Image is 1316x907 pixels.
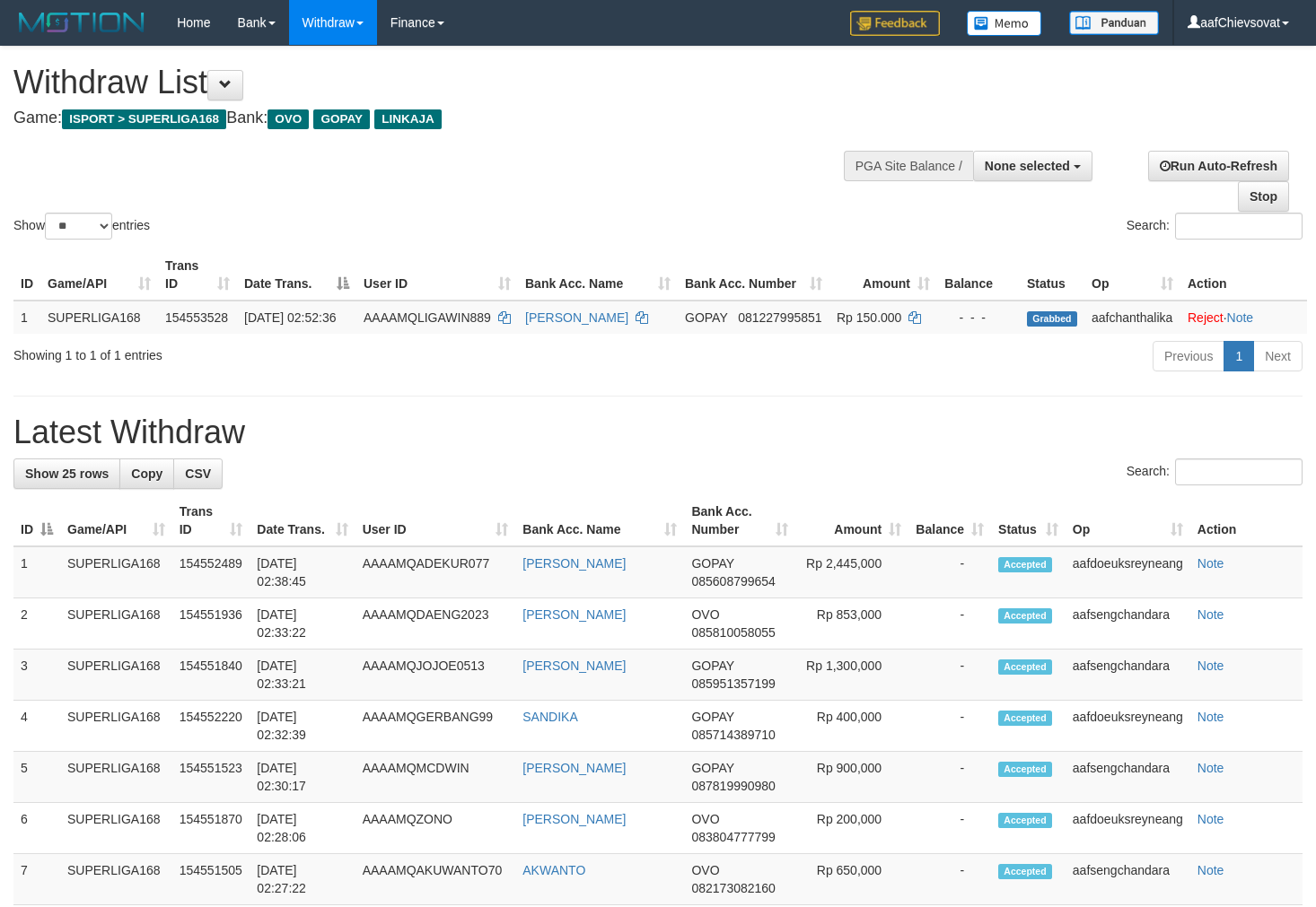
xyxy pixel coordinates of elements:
span: GOPAY [691,710,733,724]
h4: Game: Bank: [13,109,859,127]
td: - [908,598,991,650]
button: None selected [973,151,1092,181]
span: AAAAMQLIGAWIN889 [364,310,491,325]
td: 1 [13,301,40,334]
span: Accepted [998,864,1052,879]
td: [DATE] 02:33:22 [250,598,355,650]
td: 2 [13,598,60,650]
span: Copy 085714389710 to clipboard [691,728,775,742]
a: Note [1198,812,1224,826]
td: Rp 400,000 [795,701,908,752]
span: LINKAJA [374,109,442,129]
span: Accepted [998,813,1052,828]
a: Reject [1188,310,1224,325]
td: 3 [13,650,60,701]
a: [PERSON_NAME] [522,658,626,673]
td: - [908,701,991,752]
a: [PERSON_NAME] [522,761,626,775]
td: AAAAMQMCDWIN [355,752,516,803]
td: SUPERLIGA168 [60,598,172,650]
th: Bank Acc. Name: activate to sort column ascending [518,249,678,301]
td: aafdoeuksreyneang [1066,803,1190,854]
span: GOPAY [691,658,733,673]
a: Note [1198,863,1224,877]
td: Rp 853,000 [795,598,908,650]
td: 154552220 [172,701,250,752]
th: Bank Acc. Name: activate to sort column ascending [515,495,684,546]
h1: Latest Withdraw [13,414,1303,450]
td: aafsengchandara [1066,598,1190,650]
td: SUPERLIGA168 [60,854,172,905]
select: Showentries [45,213,112,240]
img: panduan.png [1069,11,1159,35]
a: 1 [1224,341,1254,371]
a: Copy [119,458,174,489]
td: [DATE] 02:33:21 [250,650,355,701]
td: AAAAMQAKUWANTO70 [355,854,516,905]
th: Balance [937,249,1020,301]
a: Note [1198,607,1224,622]
th: Amount: activate to sort column ascending [829,249,937,301]
td: - [908,752,991,803]
td: 7 [13,854,60,905]
span: OVO [691,607,719,622]
input: Search: [1175,213,1303,240]
th: Bank Acc. Number: activate to sort column ascending [678,249,829,301]
span: Accepted [998,711,1052,726]
td: 154551505 [172,854,250,905]
td: aafdoeuksreyneang [1066,701,1190,752]
td: AAAAMQADEKUR077 [355,546,516,598]
th: Trans ID: activate to sort column ascending [158,249,237,301]
div: Showing 1 to 1 of 1 entries [13,339,535,364]
img: Feedback.jpg [850,11,940,36]
a: AKWANTO [522,863,585,877]
label: Search: [1127,458,1303,485]
td: 1 [13,546,60,598]
td: [DATE] 02:32:39 [250,701,355,752]
span: Copy [131,467,162,481]
th: Date Trans.: activate to sort column ascending [250,495,355,546]
td: 154551523 [172,752,250,803]
td: - [908,650,991,701]
td: aafsengchandara [1066,752,1190,803]
td: [DATE] 02:28:06 [250,803,355,854]
span: Accepted [998,762,1052,777]
h1: Withdraw List [13,65,859,100]
span: ISPORT > SUPERLIGA168 [62,109,226,129]
span: Copy 081227995851 to clipboard [738,310,821,325]
td: aafsengchandara [1066,854,1190,905]
span: Accepted [998,659,1052,675]
a: [PERSON_NAME] [522,812,626,826]
td: SUPERLIGA168 [60,803,172,854]
span: CSV [185,467,211,481]
th: ID: activate to sort column descending [13,495,60,546]
th: Status: activate to sort column ascending [991,495,1066,546]
span: Copy 082173082160 to clipboard [691,881,775,895]
a: Note [1198,556,1224,571]
td: aafchanthalika [1084,301,1180,334]
span: Show 25 rows [25,467,109,481]
span: None selected [985,159,1070,173]
div: - - - [944,309,1013,327]
td: [DATE] 02:38:45 [250,546,355,598]
a: Note [1198,761,1224,775]
span: [DATE] 02:52:36 [244,310,336,325]
td: SUPERLIGA168 [40,301,158,334]
th: Trans ID: activate to sort column ascending [172,495,250,546]
td: [DATE] 02:30:17 [250,752,355,803]
td: 5 [13,752,60,803]
td: aafdoeuksreyneang [1066,546,1190,598]
span: Accepted [998,557,1052,572]
td: · [1180,301,1307,334]
td: 154551870 [172,803,250,854]
div: PGA Site Balance / [844,151,973,181]
span: Copy 085810058055 to clipboard [691,625,775,640]
td: Rp 900,000 [795,752,908,803]
td: AAAAMQJOJOE0513 [355,650,516,701]
a: Note [1198,658,1224,673]
span: Grabbed [1027,311,1077,327]
th: Bank Acc. Number: activate to sort column ascending [684,495,794,546]
span: 154553528 [165,310,228,325]
a: Show 25 rows [13,458,120,489]
span: Copy 087819990980 to clipboard [691,779,775,793]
